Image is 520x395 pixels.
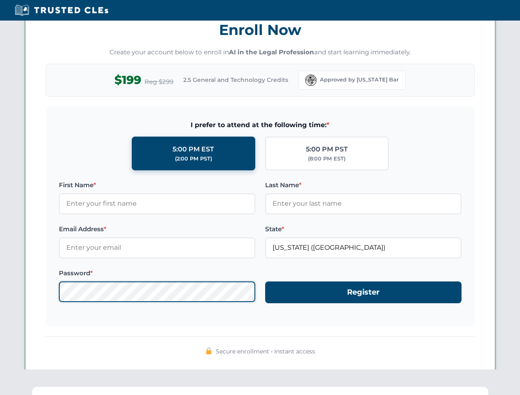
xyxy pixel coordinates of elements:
[46,48,475,57] p: Create your account below to enroll in and start learning immediately.
[305,74,317,86] img: Florida Bar
[265,281,462,303] button: Register
[265,180,462,190] label: Last Name
[320,76,399,84] span: Approved by [US_STATE] Bar
[114,71,141,89] span: $199
[59,193,255,214] input: Enter your first name
[173,144,214,155] div: 5:00 PM EST
[216,347,315,356] span: Secure enrollment • Instant access
[59,180,255,190] label: First Name
[59,224,255,234] label: Email Address
[229,48,314,56] strong: AI in the Legal Profession
[265,224,462,234] label: State
[12,4,111,16] img: Trusted CLEs
[59,268,255,278] label: Password
[205,348,212,354] img: 🔒
[308,155,345,163] div: (8:00 PM EST)
[46,17,475,43] h3: Enroll Now
[175,155,212,163] div: (2:00 PM PST)
[59,237,255,258] input: Enter your email
[59,120,462,130] span: I prefer to attend at the following time:
[306,144,348,155] div: 5:00 PM PST
[265,193,462,214] input: Enter your last name
[265,237,462,258] input: Florida (FL)
[183,75,288,84] span: 2.5 General and Technology Credits
[145,77,173,87] span: Reg $299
